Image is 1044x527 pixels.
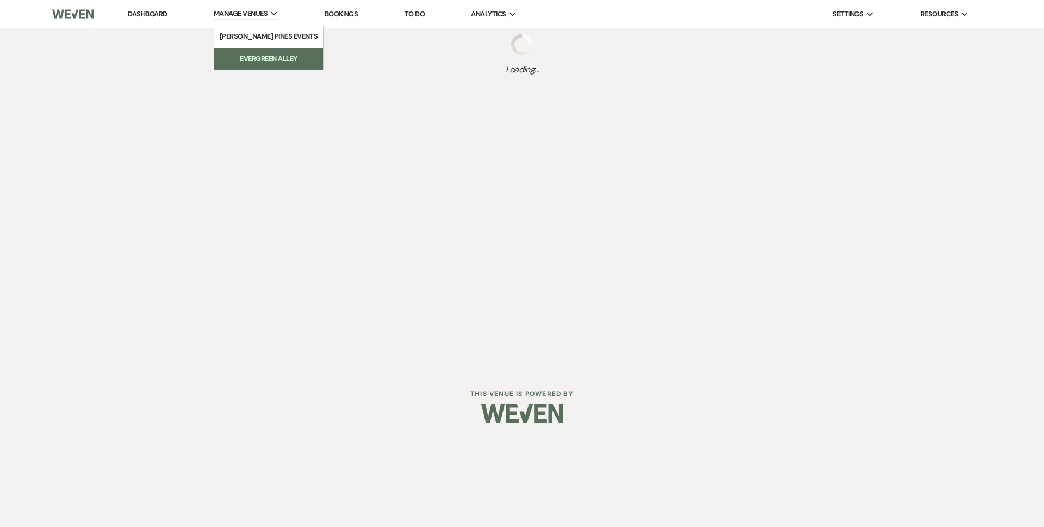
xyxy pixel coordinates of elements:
[832,9,863,20] span: Settings
[214,48,323,70] a: Evergreen Alley
[214,26,324,47] a: [PERSON_NAME] Pines Events
[511,34,533,55] img: loading spinner
[481,394,563,432] img: Weven Logo
[52,3,94,26] img: Weven Logo
[220,53,318,64] li: Evergreen Alley
[128,9,167,18] a: Dashboard
[471,9,506,20] span: Analytics
[325,9,358,18] a: Bookings
[220,31,318,42] li: [PERSON_NAME] Pines Events
[214,8,268,19] span: Manage Venues
[506,63,539,76] span: Loading...
[921,9,958,20] span: Resources
[405,9,425,18] a: To Do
